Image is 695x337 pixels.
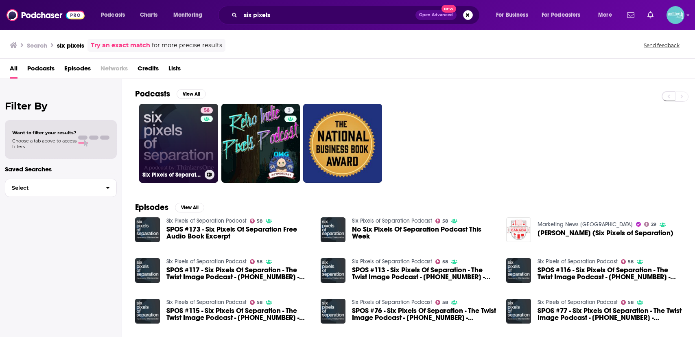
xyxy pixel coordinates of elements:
[240,9,415,22] input: Search podcasts, credits, & more...
[538,230,673,236] a: Mitch Joel (Six Pixels of Separation)
[496,9,528,21] span: For Business
[321,258,345,283] img: SPOS #113 - Six Pixels Of Separation - The Twist Image Podcast - +1 (206) 666-6056 - Marketing Su...
[12,130,76,136] span: Want to filter your results?
[621,259,634,264] a: 58
[135,9,162,22] a: Charts
[166,267,311,280] a: SPOS #117 - Six Pixels Of Separation - The Twist Image Podcast - +1 (206) 666-6056 - Monitoring A...
[352,267,496,280] a: SPOS #113 - Six Pixels Of Separation - The Twist Image Podcast - +1 (206) 666-6056 - Marketing Su...
[139,104,218,183] a: 58Six Pixels of Separation Podcast
[321,299,345,324] a: SPOS #76 - Six Pixels Of Separation - The Twist Image Podcast - +1 (206) 666-6056 - David Maister...
[250,219,263,223] a: 58
[135,258,160,283] img: SPOS #117 - Six Pixels Of Separation - The Twist Image Podcast - +1 (206) 666-6056 - Monitoring A...
[204,107,210,115] span: 58
[538,299,618,306] a: Six Pixels of Separation Podcast
[168,62,181,79] a: Lists
[419,13,453,17] span: Open Advanced
[641,42,682,49] button: Send feedback
[166,307,311,321] span: SPOS #115 - Six Pixels Of Separation - The Twist Image Podcast - [PHONE_NUMBER] - How To Market Y...
[538,221,633,228] a: Marketing News Canada
[288,107,291,115] span: 3
[12,138,76,149] span: Choose a tab above to access filters.
[536,9,592,22] button: open menu
[321,217,345,242] img: No Six Pixels Of Separation Podcast This Week
[284,107,294,114] a: 3
[506,217,531,242] img: Mitch Joel (Six Pixels of Separation)
[542,9,581,21] span: For Podcasters
[628,260,634,264] span: 58
[177,89,206,99] button: View All
[667,6,684,24] button: Show profile menu
[166,258,247,265] a: Six Pixels of Separation Podcast
[592,9,622,22] button: open menu
[644,8,657,22] a: Show notifications dropdown
[166,299,247,306] a: Six Pixels of Separation Podcast
[506,299,531,324] img: SPOS #77 - Six Pixels Of Separation - The Twist Image Podcast - +1 (206) 666-6056 - Jared Spool T...
[91,41,150,50] a: Try an exact match
[140,9,157,21] span: Charts
[135,89,206,99] a: PodcastsView All
[667,6,684,24] img: User Profile
[166,217,247,224] a: Six Pixels of Separation Podcast
[138,62,159,79] a: Credits
[352,258,432,265] a: Six Pixels of Separation Podcast
[644,222,657,227] a: 29
[538,267,682,280] span: SPOS #116 - Six Pixels Of Separation - The Twist Image Podcast - [PHONE_NUMBER] - Facebook And De...
[538,307,682,321] span: SPOS #77 - Six Pixels Of Separation - The Twist Image Podcast - [PHONE_NUMBER] - [PERSON_NAME] Ta...
[101,9,125,21] span: Podcasts
[442,301,448,304] span: 58
[250,300,263,305] a: 58
[27,62,55,79] a: Podcasts
[101,62,128,79] span: Networks
[624,8,638,22] a: Show notifications dropdown
[221,104,300,183] a: 3
[135,202,204,212] a: EpisodesView All
[435,219,448,223] a: 58
[166,226,311,240] a: SPOS #173 - Six Pixels Of Separation Free Audio Book Excerpt
[628,301,634,304] span: 58
[135,299,160,324] img: SPOS #115 - Six Pixels Of Separation - The Twist Image Podcast - +1 (206) 666-6056 - How To Marke...
[135,202,168,212] h2: Episodes
[5,100,117,112] h2: Filter By
[168,9,213,22] button: open menu
[257,260,262,264] span: 58
[441,5,456,13] span: New
[435,259,448,264] a: 58
[352,267,496,280] span: SPOS #113 - Six Pixels Of Separation - The Twist Image Podcast - [PHONE_NUMBER] - Marketing Succe...
[250,259,263,264] a: 58
[175,203,204,212] button: View All
[538,258,618,265] a: Six Pixels of Separation Podcast
[57,42,84,49] h3: six pixels
[442,260,448,264] span: 58
[10,62,17,79] a: All
[135,89,170,99] h2: Podcasts
[415,10,457,20] button: Open AdvancedNew
[5,179,117,197] button: Select
[442,219,448,223] span: 58
[135,217,160,242] img: SPOS #173 - Six Pixels Of Separation Free Audio Book Excerpt
[538,267,682,280] a: SPOS #116 - Six Pixels Of Separation - The Twist Image Podcast - +1 (206) 666-6056 - Facebook And...
[506,258,531,283] img: SPOS #116 - Six Pixels Of Separation - The Twist Image Podcast - +1 (206) 666-6056 - Facebook And...
[142,171,201,178] h3: Six Pixels of Separation Podcast
[352,226,496,240] a: No Six Pixels Of Separation Podcast This Week
[166,307,311,321] a: SPOS #115 - Six Pixels Of Separation - The Twist Image Podcast - +1 (206) 666-6056 - How To Marke...
[667,6,684,24] span: Logged in as JessicaPellien
[598,9,612,21] span: More
[5,165,117,173] p: Saved Searches
[7,7,85,23] img: Podchaser - Follow, Share and Rate Podcasts
[352,299,432,306] a: Six Pixels of Separation Podcast
[173,9,202,21] span: Monitoring
[226,6,487,24] div: Search podcasts, credits, & more...
[64,62,91,79] a: Episodes
[166,267,311,280] span: SPOS #117 - Six Pixels Of Separation - The Twist Image Podcast - [PHONE_NUMBER] - Monitoring And ...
